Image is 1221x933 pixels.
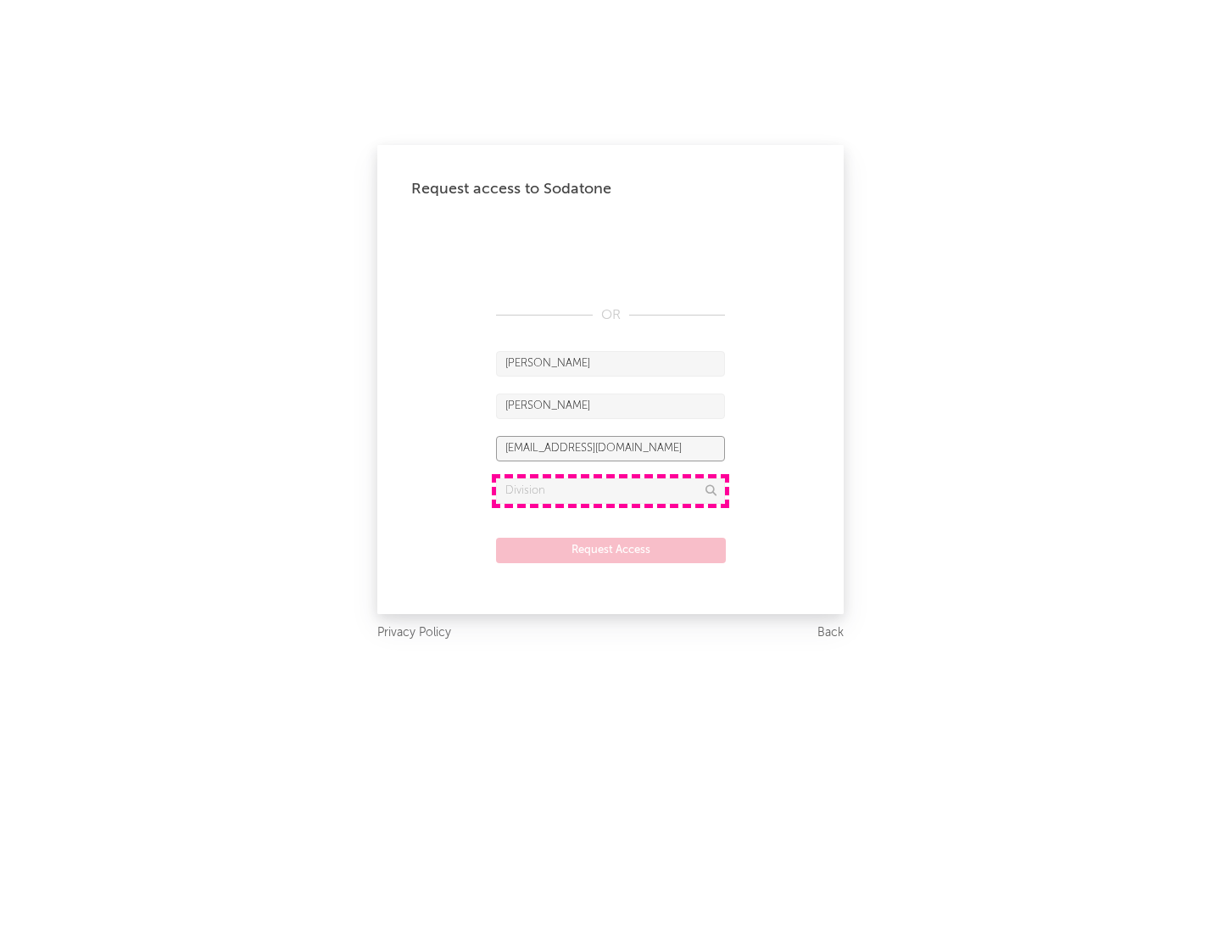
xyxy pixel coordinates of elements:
[496,305,725,326] div: OR
[496,394,725,419] input: Last Name
[377,623,451,644] a: Privacy Policy
[496,351,725,377] input: First Name
[496,478,725,504] input: Division
[817,623,844,644] a: Back
[411,179,810,199] div: Request access to Sodatone
[496,538,726,563] button: Request Access
[496,436,725,461] input: Email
